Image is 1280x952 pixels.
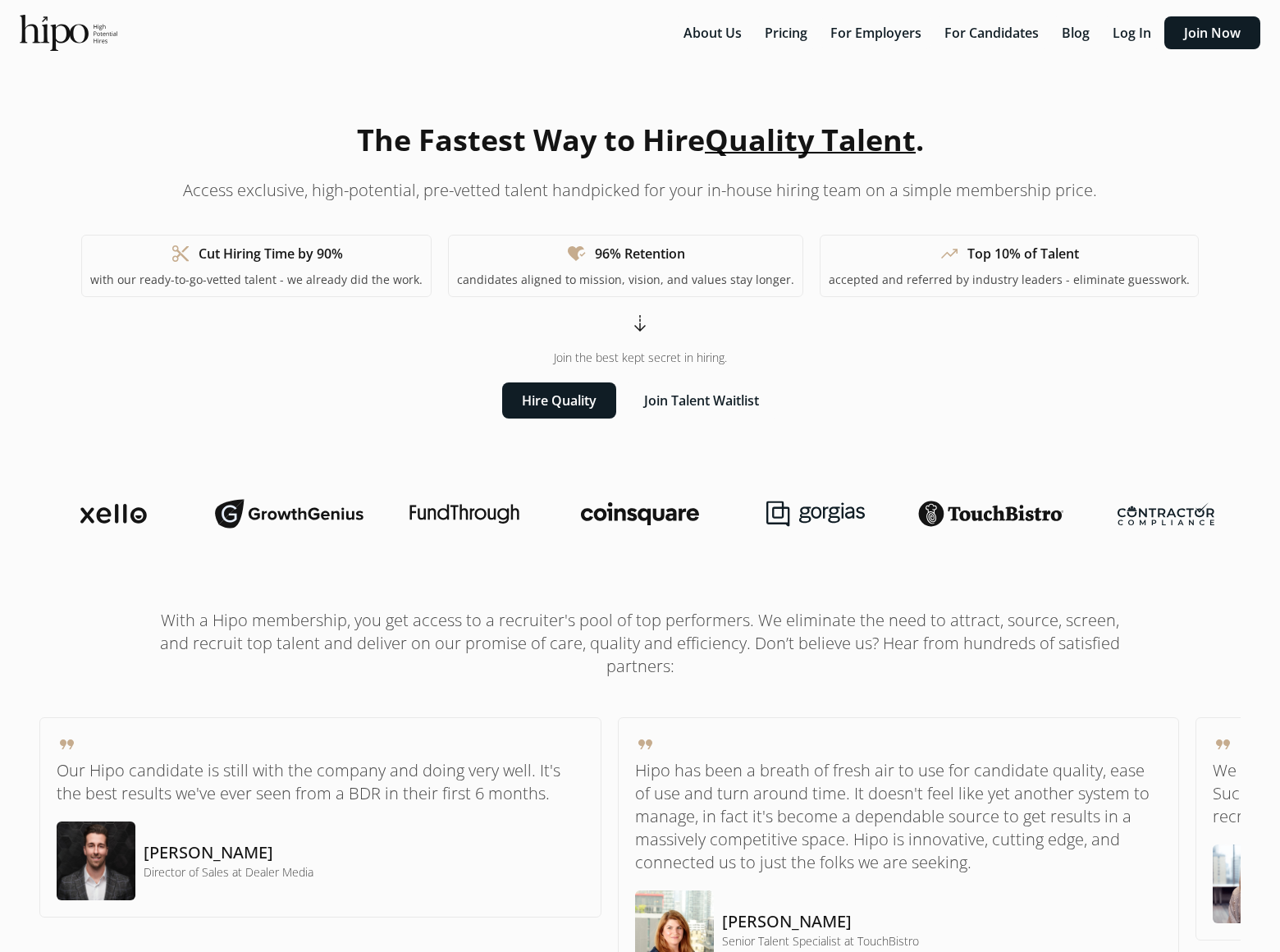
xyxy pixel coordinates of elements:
[1103,16,1161,49] button: Log In
[357,118,924,162] h1: The Fastest Way to Hire .
[935,16,1049,49] button: For Candidates
[1118,502,1214,525] img: contractor-compliance-logo
[171,244,190,263] span: content_cut
[457,272,794,288] p: candidates aligned to mission, vision, and values stay longer.
[821,24,935,42] a: For Employers
[409,504,519,524] img: fundthrough-logo
[20,15,117,51] img: official-logo
[722,910,919,933] h5: [PERSON_NAME]
[1164,16,1260,49] button: Join Now
[502,382,616,419] button: Hire Quality
[935,24,1052,42] a: For Candidates
[630,314,650,333] span: arrow_cool_down
[199,244,343,263] h1: Cut Hiring Time by 90%
[144,864,313,881] h4: Director of Sales at Dealer Media
[144,841,313,864] h5: [PERSON_NAME]
[939,244,959,263] span: trending_up
[57,822,135,900] img: testimonial-image
[1052,16,1099,49] button: Blog
[80,504,147,524] img: xello-logo
[57,759,584,805] p: Our Hipo candidate is still with the company and doing very well. It's the best results we've eve...
[635,759,1163,874] p: Hipo has been a breath of fresh air to use for candidate quality, ease of use and turn around tim...
[1164,24,1260,42] a: Join Now
[766,501,865,527] img: gorgias-logo
[635,735,655,754] span: format_quote
[829,272,1190,288] p: accepted and referred by industry leaders - eliminate guesswork.
[674,16,752,49] button: About Us
[918,501,1064,527] img: touchbistro-logo
[90,272,423,288] p: with our ready-to-go-vetted talent - we already did the work.
[705,120,916,160] span: Quality Talent
[1213,735,1232,754] span: format_quote
[567,244,587,263] span: heart_check
[674,24,755,42] a: About Us
[554,350,727,366] span: Join the best kept secret in hiring.
[581,502,699,525] img: coinsquare-logo
[1103,24,1164,42] a: Log In
[148,609,1132,678] h1: With a Hipo membership, you get access to a recruiter's pool of top performers. We eliminate the ...
[595,244,685,263] h1: 96% Retention
[57,735,76,754] span: format_quote
[755,16,817,49] button: Pricing
[821,16,931,49] button: For Employers
[1052,24,1103,42] a: Blog
[722,933,919,950] h4: Senior Talent Specialist at TouchBistro
[624,382,779,419] button: Join Talent Waitlist
[215,497,364,530] img: growthgenius-logo
[967,244,1079,263] h1: Top 10% of Talent
[755,24,821,42] a: Pricing
[183,179,1097,202] p: Access exclusive, high-potential, pre-vetted talent handpicked for your in-house hiring team on a...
